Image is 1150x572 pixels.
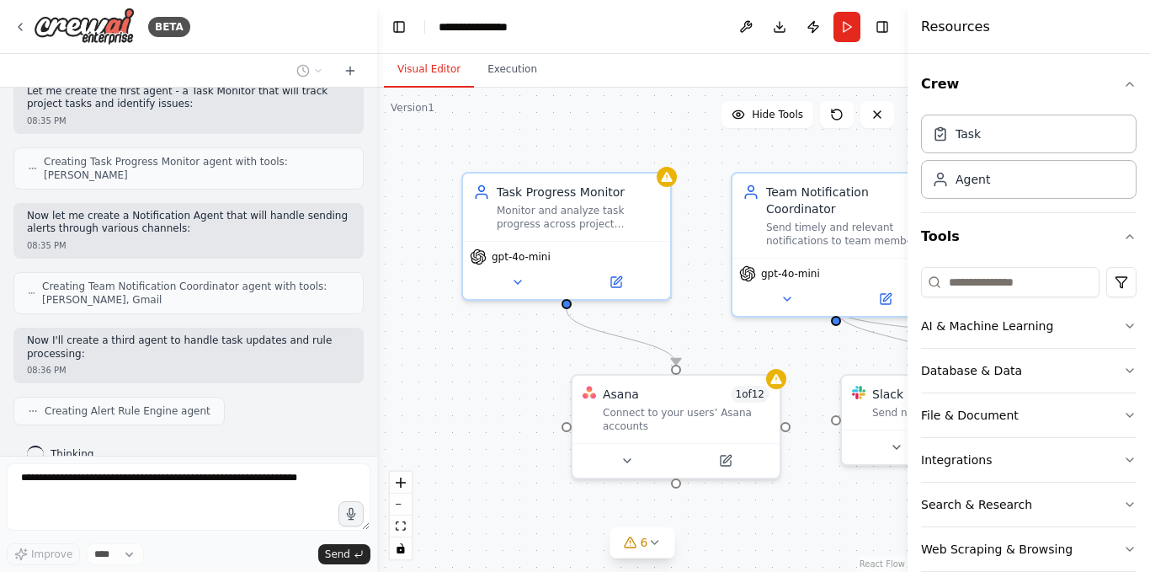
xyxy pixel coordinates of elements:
[921,483,1137,527] button: Search & Research
[27,239,350,252] div: 08:35 PM
[731,386,770,403] span: Number of enabled actions
[568,272,663,292] button: Open in side panel
[921,17,990,37] h4: Resources
[318,544,370,564] button: Send
[51,447,104,461] span: Thinking...
[852,386,865,399] img: Slack
[390,537,412,559] button: toggle interactivity
[148,17,190,37] div: BETA
[497,184,660,200] div: Task Progress Monitor
[956,171,990,188] div: Agent
[921,349,1137,393] button: Database & Data
[391,101,434,115] div: Version 1
[31,548,72,561] span: Improve
[921,108,1137,212] div: Crew
[766,184,929,217] div: Team Notification Coordinator
[828,309,954,365] g: Edge from 421f7a6c-f3e4-42b0-9af6-c7a3d459aa40 to 13a8d76e-9f73-40fc-8a19-070e56ad1829
[42,280,349,307] span: Creating Team Notification Coordinator agent with tools: [PERSON_NAME], Gmail
[641,534,648,551] span: 6
[390,472,412,559] div: React Flow controls
[956,126,981,142] div: Task
[27,210,350,236] p: Now let me create a Notification Agent that will handle sending alerts through various channels:
[44,155,349,182] span: Creating Task Progress Monitor agent with tools: [PERSON_NAME]
[558,309,684,365] g: Edge from 23469363-41c6-4426-8bb4-a514ff077843 to 16aca603-2d02-4530-ada4-b384f47c463f
[390,472,412,494] button: zoom in
[390,516,412,537] button: fit view
[461,172,672,301] div: Task Progress MonitorMonitor and analyze task progress across project management systems, identif...
[860,559,905,569] a: React Flow attribution
[603,406,769,433] div: Connect to your users’ Asana accounts
[921,527,1137,571] button: Web Scraping & Browsing
[390,494,412,516] button: zoom out
[27,334,350,361] p: Now I'll create a third agent to handle task updates and rule processing:
[610,527,675,559] button: 6
[325,548,350,561] span: Send
[439,19,523,35] nav: breadcrumb
[7,543,80,565] button: Improve
[27,115,350,127] div: 08:35 PM
[27,85,350,111] p: Let me create the first agent - a Task Monitor that will track project tasks and identify issues:
[752,108,803,121] span: Hide Tools
[731,172,941,318] div: Team Notification CoordinatorSend timely and relevant notifications to team members about task de...
[603,386,639,403] div: Asana
[678,451,773,471] button: Open in side panel
[583,386,596,399] img: Asana
[474,52,551,88] button: Execution
[872,386,903,403] div: Slack
[27,364,350,377] div: 08:36 PM
[838,289,933,309] button: Open in side panel
[870,15,894,39] button: Hide right sidebar
[761,267,820,281] span: gpt-4o-mini
[872,406,1039,420] div: Send notifications to Slack
[338,501,364,527] button: Click to speak your automation idea
[290,61,330,81] button: Switch to previous chat
[721,101,813,128] button: Hide Tools
[497,204,660,231] div: Monitor and analyze task progress across project management systems, identifying tasks approachin...
[384,52,474,88] button: Visual Editor
[921,61,1137,108] button: Crew
[34,8,135,45] img: Logo
[921,304,1137,348] button: AI & Machine Learning
[492,250,551,264] span: gpt-4o-mini
[337,61,364,81] button: Start a new chat
[921,438,1137,482] button: Integrations
[766,221,929,248] div: Send timely and relevant notifications to team members about task deadlines, blockers, and progre...
[921,213,1137,260] button: Tools
[840,374,1051,466] div: SlackSlackSend notifications to Slack
[921,393,1137,437] button: File & Document
[45,404,210,418] span: Creating Alert Rule Engine agent
[387,15,411,39] button: Hide left sidebar
[571,374,781,479] div: AsanaAsana1of12Connect to your users’ Asana accounts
